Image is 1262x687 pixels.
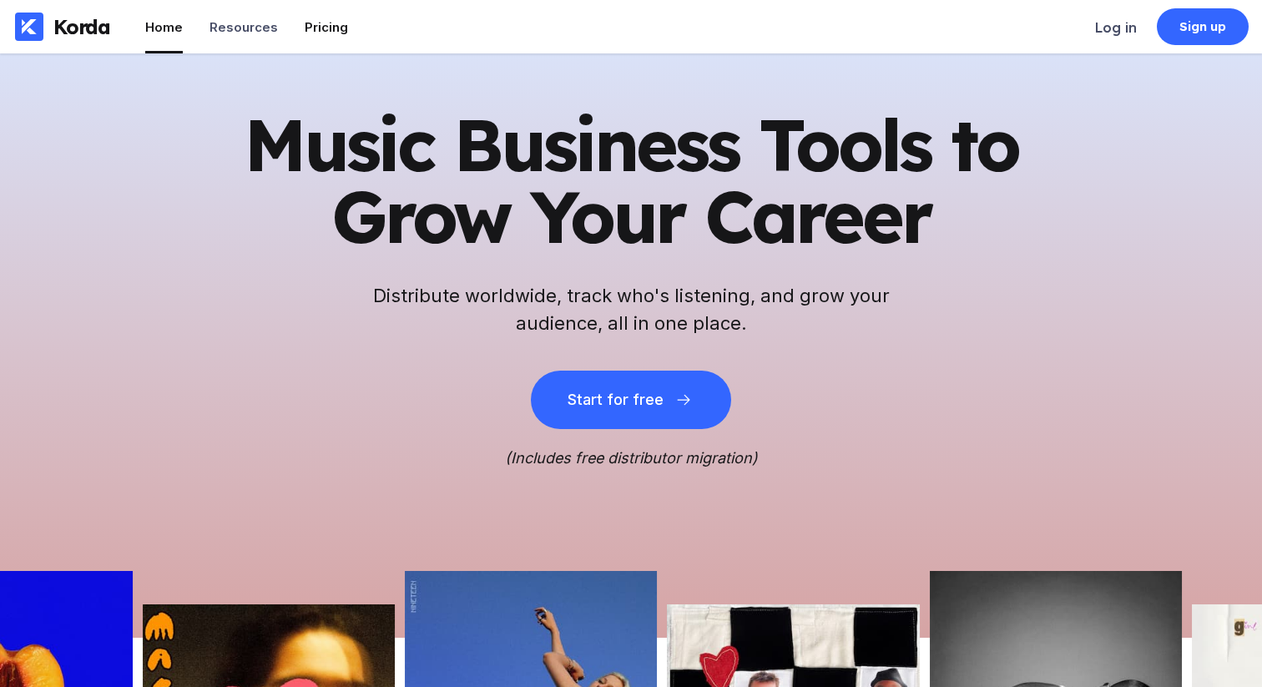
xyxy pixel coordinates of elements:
[1179,18,1227,35] div: Sign up
[305,19,348,35] div: Pricing
[222,109,1040,252] h1: Music Business Tools to Grow Your Career
[209,19,278,35] div: Resources
[568,391,663,408] div: Start for free
[505,449,758,467] i: (Includes free distributor migration)
[1157,8,1249,45] a: Sign up
[53,14,110,39] div: Korda
[1095,19,1137,36] div: Log in
[531,371,731,429] button: Start for free
[145,19,183,35] div: Home
[364,282,898,337] h2: Distribute worldwide, track who's listening, and grow your audience, all in one place.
